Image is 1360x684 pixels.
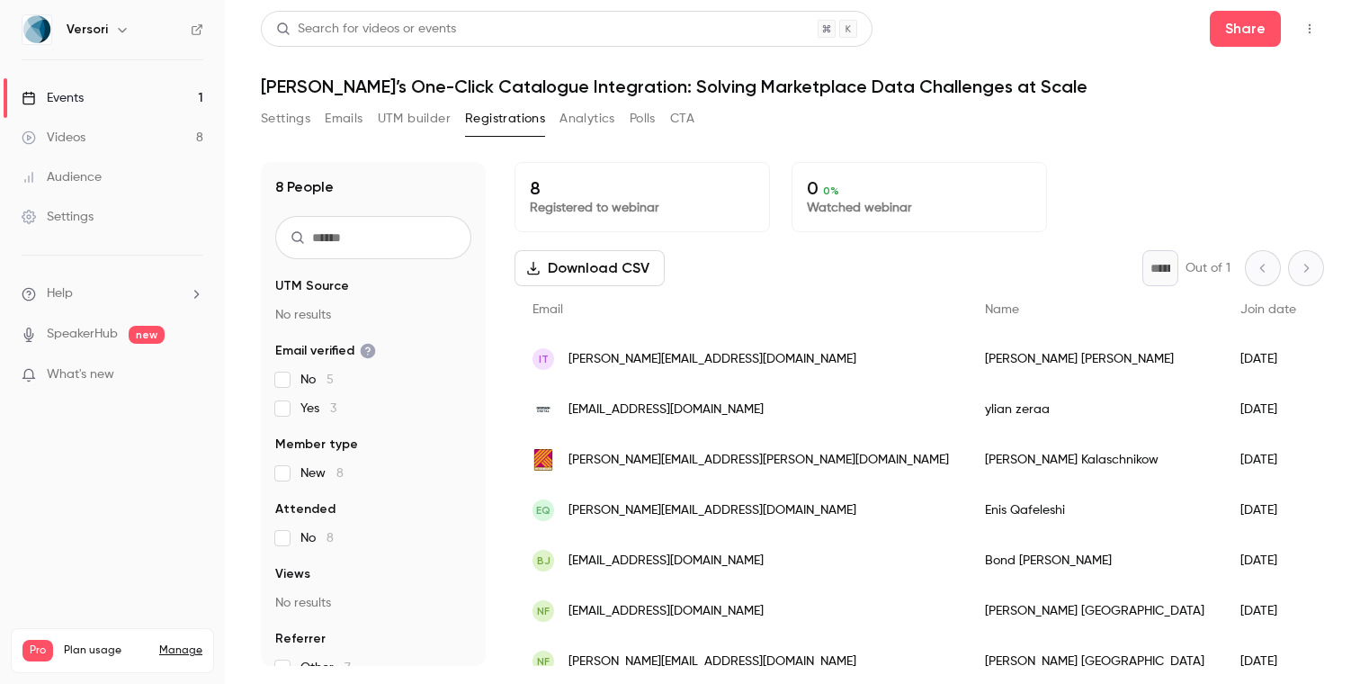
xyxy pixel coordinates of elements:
h1: 8 People [275,176,334,198]
div: [DATE] [1222,485,1314,535]
section: facet-groups [275,277,471,677]
span: Name [985,303,1019,316]
span: EQ [536,502,550,518]
span: Email verified [275,342,376,360]
span: Attended [275,500,336,518]
div: Events [22,89,84,107]
button: Download CSV [514,250,665,286]
span: new [129,326,165,344]
div: [PERSON_NAME] Kalaschnikow [967,435,1222,485]
button: Polls [630,104,656,133]
h6: Versori [67,21,108,39]
span: 5 [327,373,334,386]
div: [DATE] [1222,334,1314,384]
p: Watched webinar [807,199,1032,217]
span: 3 [330,402,336,415]
p: No results [275,306,471,324]
span: NF [537,603,550,619]
div: ylian zeraa [967,384,1222,435]
div: Videos [22,129,85,147]
span: Other [300,659,351,677]
span: Pro [22,640,53,661]
div: [PERSON_NAME] [GEOGRAPHIC_DATA] [967,586,1222,636]
span: NF [537,653,550,670]
span: Email [532,303,563,316]
button: Analytics [559,104,615,133]
span: Help [47,284,73,303]
p: Out of 1 [1186,259,1230,277]
span: 0 % [823,184,839,197]
span: Yes [300,400,336,418]
span: Referrer [275,630,326,648]
p: 0 [807,177,1032,199]
span: New [300,464,344,482]
div: [DATE] [1222,384,1314,435]
img: hornbach.com [532,449,554,471]
span: [EMAIL_ADDRESS][DOMAIN_NAME] [568,602,764,621]
span: [PERSON_NAME][EMAIL_ADDRESS][DOMAIN_NAME] [568,652,856,671]
span: IT [539,351,549,367]
button: Settings [261,104,310,133]
h1: [PERSON_NAME]’s One-Click Catalogue Integration: Solving Marketplace Data Challenges at Scale [261,76,1324,97]
span: No [300,529,334,547]
span: Views [275,565,310,583]
span: 8 [327,532,334,544]
span: Plan usage [64,643,148,658]
a: Manage [159,643,202,658]
a: SpeakerHub [47,325,118,344]
span: Join date [1240,303,1296,316]
div: Settings [22,208,94,226]
span: No [300,371,334,389]
button: Share [1210,11,1281,47]
span: [PERSON_NAME][EMAIL_ADDRESS][DOMAIN_NAME] [568,350,856,369]
p: Registered to webinar [530,199,755,217]
iframe: Noticeable Trigger [182,367,203,383]
div: Bond [PERSON_NAME] [967,535,1222,586]
span: UTM Source [275,277,349,295]
div: Enis Qafeleshi [967,485,1222,535]
span: [EMAIL_ADDRESS][DOMAIN_NAME] [568,552,764,571]
span: BJ [537,553,550,569]
button: Registrations [465,104,545,133]
div: [DATE] [1222,535,1314,586]
div: [PERSON_NAME] [PERSON_NAME] [967,334,1222,384]
span: [PERSON_NAME][EMAIL_ADDRESS][PERSON_NAME][DOMAIN_NAME] [568,451,949,470]
span: Member type [275,436,358,454]
p: No results [275,594,471,612]
div: [DATE] [1222,586,1314,636]
span: 7 [344,661,351,674]
div: Search for videos or events [276,20,456,39]
span: 8 [336,467,344,480]
img: decathlon.com [532,399,554,420]
button: UTM builder [378,104,451,133]
li: help-dropdown-opener [22,284,203,303]
div: [DATE] [1222,435,1314,485]
span: What's new [47,365,114,384]
button: Emails [325,104,362,133]
span: [PERSON_NAME][EMAIL_ADDRESS][DOMAIN_NAME] [568,501,856,520]
button: CTA [670,104,694,133]
div: Audience [22,168,102,186]
span: [EMAIL_ADDRESS][DOMAIN_NAME] [568,400,764,419]
img: Versori [22,15,51,44]
p: 8 [530,177,755,199]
